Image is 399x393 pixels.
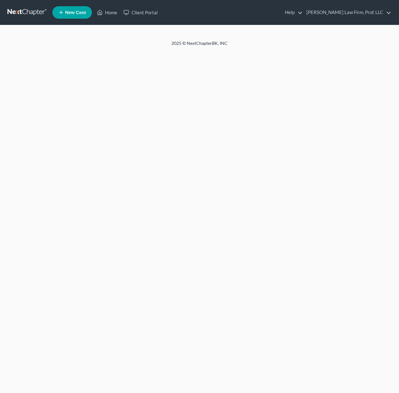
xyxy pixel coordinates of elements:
a: Client Portal [120,7,161,18]
new-legal-case-button: New Case [52,6,92,19]
a: [PERSON_NAME] Law Firm, Prof. LLC [303,7,391,18]
a: Help [282,7,303,18]
div: 2025 © NextChapterBK, INC [22,40,377,51]
a: Home [94,7,120,18]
